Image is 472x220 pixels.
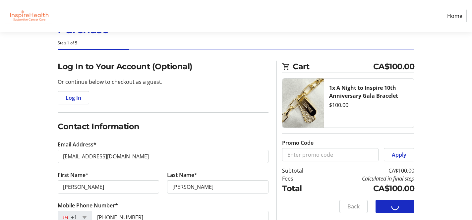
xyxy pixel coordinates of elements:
label: Last Name* [167,171,197,179]
div: Step 1 of 5 [58,40,414,46]
p: Or continue below to checkout as a guest. [58,78,268,86]
label: Email Address* [58,140,96,148]
input: Enter promo code [282,148,379,161]
a: Home [443,10,467,22]
span: Log In [66,94,81,102]
label: Mobile Phone Number* [58,201,118,209]
td: CA$100.00 [320,183,414,194]
h2: Contact Information [58,121,268,133]
td: Calculated in final step [320,175,414,183]
button: Apply [384,148,414,161]
label: First Name* [58,171,88,179]
label: Promo Code [282,139,314,147]
td: Subtotal [282,167,320,175]
button: Log In [58,91,89,104]
td: Total [282,183,320,194]
span: Cart [293,61,373,73]
img: InspireHealth Supportive Cancer Care's Logo [5,3,52,29]
img: A Night to Inspire 10th Anniversary Gala Bracelet [282,79,324,128]
td: Fees [282,175,320,183]
strong: 1x A Night to Inspire 10th Anniversary Gala Bracelet [329,84,398,99]
span: Apply [392,151,406,159]
span: CA$100.00 [373,61,415,73]
h2: Log In to Your Account (Optional) [58,61,268,73]
div: $100.00 [329,101,409,109]
td: CA$100.00 [320,167,414,175]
